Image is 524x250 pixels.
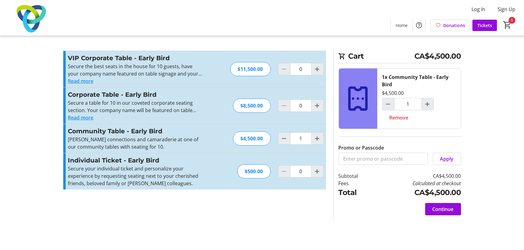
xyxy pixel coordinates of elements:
div: $4,500.00 [382,89,404,97]
span: CA$4,500.00 [414,51,461,62]
input: Individual Ticket - Early Bird Quantity [290,165,312,178]
button: Decrement by one [382,98,394,110]
span: Remove [390,114,409,121]
td: CA$4,500.00 [374,187,461,198]
div: $8,500.00 [233,99,271,113]
h3: Corporate Table - Early Bird [68,90,202,99]
button: Sign Up [493,4,520,14]
button: Help [413,19,425,31]
span: Tickets [477,22,492,29]
p: Secure a table for 10 in our coveted corporate seating section. Your company name will be feature... [68,99,202,114]
span: Donations [443,22,465,29]
input: Corporate Table - Early Bird Quantity [290,100,312,112]
div: 1x Community Table - Early Bird [382,73,456,88]
input: Enter promo or passcode [339,153,428,165]
button: Continue [425,203,461,215]
a: Home [391,20,413,31]
td: Fees [339,180,374,187]
button: Increment by one [312,63,323,75]
span: Sign Up [498,6,515,13]
button: Read more [68,114,94,121]
input: Community Table - Early Bird Quantity [290,132,312,145]
button: Cart [502,19,513,30]
input: VIP Corporate Table - Early Bird Quantity [290,63,312,75]
button: Increment by one [312,100,323,111]
a: Donations [430,20,470,31]
h3: Individual Ticket - Early Bird [68,156,202,165]
p: [PERSON_NAME] connections and camaraderie at one of our community tables with seating for 10. [68,136,202,150]
input: Community Table - Early Bird Quantity [394,98,422,110]
span: Apply [440,155,454,162]
button: Increment by one [312,133,323,144]
h3: Community Table - Early Bird [68,127,202,136]
h2: Cart [339,51,461,63]
p: Secure the best seats in the house for 10 guests, have your company name featured on table signag... [68,63,202,77]
h3: VIP Corporate Table - Early Bird [68,53,202,63]
span: Log In [472,6,485,13]
button: Read more [68,77,94,85]
div: $11,500.00 [230,62,271,76]
td: CA$4,500.00 [374,172,461,180]
button: Decrement by one [278,133,290,144]
button: Log In [467,4,490,14]
div: $4,500.00 [233,131,271,146]
span: Continue [433,205,454,213]
button: Apply [433,153,461,165]
td: Subtotal [339,172,374,180]
a: Tickets [472,20,497,31]
td: Calculated at checkout [374,180,461,187]
button: Increment by one [422,98,433,110]
span: Home [396,22,408,29]
img: Trillium Health Partners Foundation's Logo [4,2,58,33]
p: Secure your individual ticket and personalize your experience by requesting seating next to your ... [68,165,202,187]
div: $500.00 [237,164,271,178]
label: Promo or Passcode [339,144,384,151]
button: Remove [382,111,416,124]
td: Total [339,187,374,198]
button: Increment by one [312,166,323,177]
